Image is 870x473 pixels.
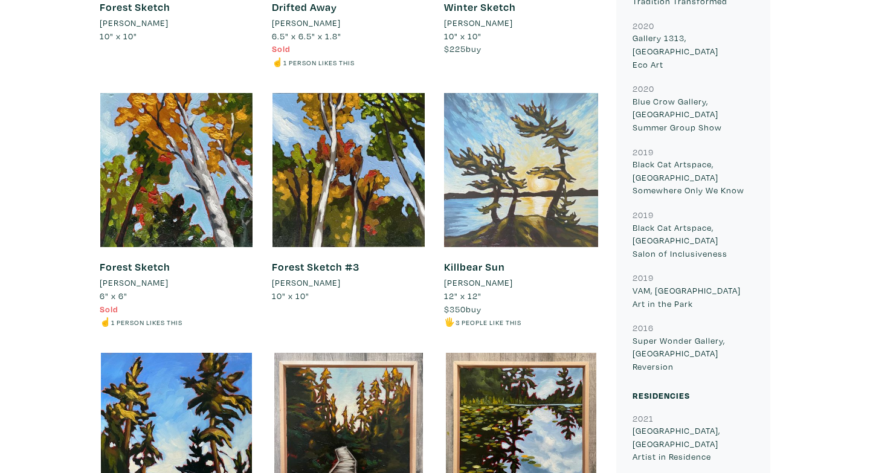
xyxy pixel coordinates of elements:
[444,16,598,30] a: [PERSON_NAME]
[633,20,654,31] small: 2020
[456,318,521,327] small: 3 people like this
[283,58,355,67] small: 1 person likes this
[444,30,482,42] span: 10" x 10"
[272,56,426,69] li: ☝️
[100,315,254,329] li: ☝️
[272,260,359,274] a: Forest Sketch #3
[100,16,169,30] li: [PERSON_NAME]
[633,146,654,158] small: 2019
[444,276,513,289] li: [PERSON_NAME]
[633,284,754,310] p: VAM, [GEOGRAPHIC_DATA] Art in the Park
[444,43,466,54] span: $225
[633,158,754,197] p: Black Cat Artspace, [GEOGRAPHIC_DATA] Somewhere Only We Know
[633,221,754,260] p: Black Cat Artspace, [GEOGRAPHIC_DATA] Salon of Inclusiveness
[272,16,426,30] a: [PERSON_NAME]
[633,31,754,71] p: Gallery 1313, [GEOGRAPHIC_DATA] Eco Art
[444,303,482,315] span: buy
[100,303,118,315] span: Sold
[111,318,182,327] small: 1 person likes this
[444,16,513,30] li: [PERSON_NAME]
[100,260,170,274] a: Forest Sketch
[633,413,654,424] small: 2021
[444,290,482,301] span: 12" x 12"
[633,390,690,401] small: Residencies
[272,43,291,54] span: Sold
[633,424,754,463] p: [GEOGRAPHIC_DATA], [GEOGRAPHIC_DATA] Artist in Residence
[444,276,598,289] a: [PERSON_NAME]
[272,16,341,30] li: [PERSON_NAME]
[100,30,137,42] span: 10" x 10"
[633,272,654,283] small: 2019
[100,290,127,301] span: 6" x 6"
[444,43,482,54] span: buy
[444,315,598,329] li: 🖐️
[272,30,341,42] span: 6.5" x 6.5" x 1.8"
[633,209,654,220] small: 2019
[633,334,754,373] p: Super Wonder Gallery, [GEOGRAPHIC_DATA] Reversion
[444,260,505,274] a: Killbear Sun
[633,322,654,333] small: 2016
[100,276,169,289] li: [PERSON_NAME]
[272,276,426,289] a: [PERSON_NAME]
[633,95,754,134] p: Blue Crow Gallery, [GEOGRAPHIC_DATA] Summer Group Show
[100,16,254,30] a: [PERSON_NAME]
[272,276,341,289] li: [PERSON_NAME]
[444,303,466,315] span: $350
[100,276,254,289] a: [PERSON_NAME]
[272,290,309,301] span: 10" x 10"
[633,83,654,94] small: 2020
